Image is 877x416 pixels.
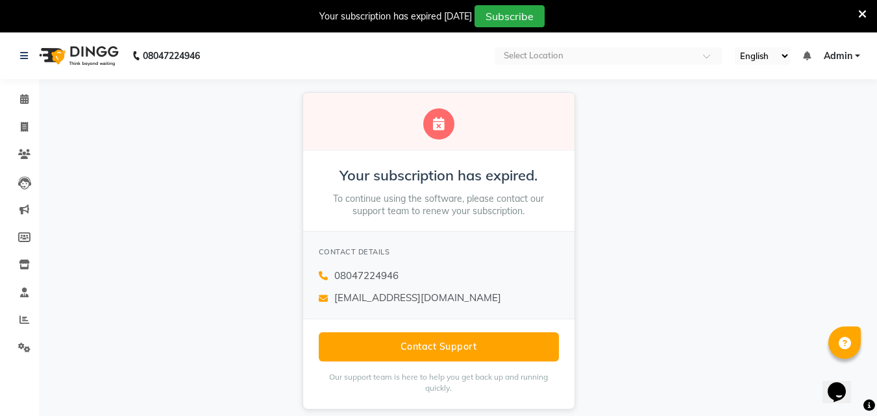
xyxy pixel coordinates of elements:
[319,193,559,218] p: To continue using the software, please contact our support team to renew your subscription.
[334,291,501,306] span: [EMAIL_ADDRESS][DOMAIN_NAME]
[475,5,545,27] button: Subscribe
[33,38,122,74] img: logo
[824,49,852,63] span: Admin
[319,10,472,23] div: Your subscription has expired [DATE]
[319,166,559,185] h2: Your subscription has expired.
[504,49,563,62] div: Select Location
[319,247,390,256] span: CONTACT DETAILS
[822,364,864,403] iframe: chat widget
[319,332,559,361] button: Contact Support
[334,269,399,284] span: 08047224946
[143,38,200,74] b: 08047224946
[319,372,559,394] p: Our support team is here to help you get back up and running quickly.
